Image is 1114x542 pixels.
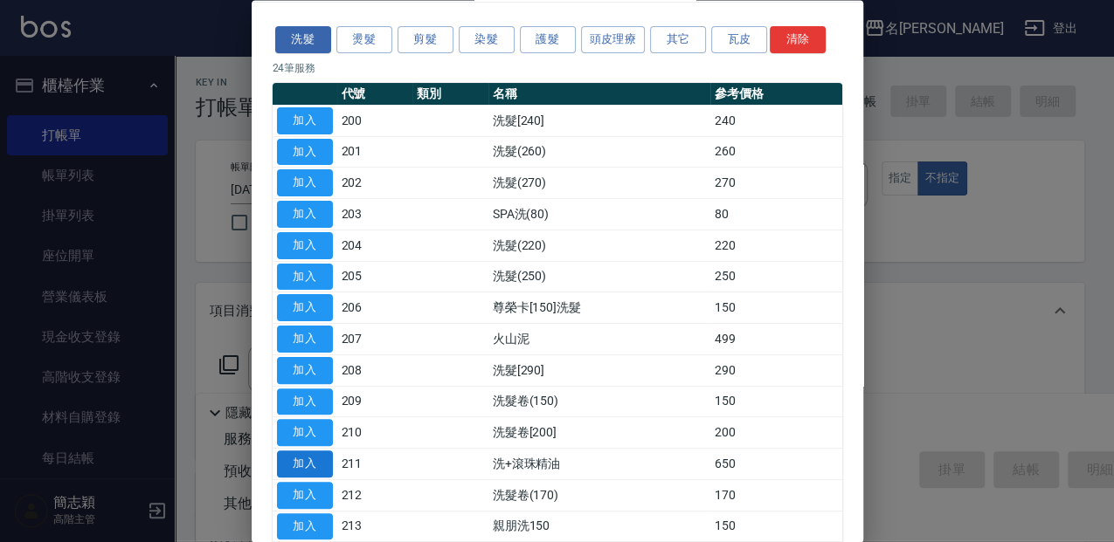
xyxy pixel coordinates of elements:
button: 燙髮 [336,27,392,54]
td: 洗+滾珠精油 [488,449,711,480]
td: 207 [337,324,413,355]
button: 染髮 [459,27,515,54]
button: 剪髮 [398,27,453,54]
td: 150 [710,292,841,324]
th: 參考價格 [710,83,841,106]
td: 205 [337,262,413,293]
button: 加入 [277,388,333,415]
td: 202 [337,168,413,199]
td: 250 [710,262,841,293]
button: 加入 [277,482,333,509]
button: 加入 [277,326,333,353]
button: 加入 [277,170,333,197]
td: 火山泥 [488,324,711,355]
td: 80 [710,199,841,230]
td: 203 [337,199,413,230]
td: 270 [710,168,841,199]
button: 加入 [277,139,333,166]
button: 頭皮理療 [581,27,646,54]
button: 加入 [277,232,333,259]
button: 加入 [277,451,333,478]
td: 260 [710,137,841,168]
td: 650 [710,449,841,480]
button: 加入 [277,420,333,447]
button: 加入 [277,202,333,229]
td: 200 [710,417,841,449]
button: 護髮 [520,27,576,54]
td: 洗髮卷(150) [488,387,711,418]
td: 212 [337,480,413,511]
td: 洗髮(260) [488,137,711,168]
td: 尊榮卡[150]洗髮 [488,292,711,324]
td: 150 [710,387,841,418]
button: 加入 [277,264,333,291]
button: 加入 [277,107,333,134]
button: 洗髮 [275,27,331,54]
td: 洗髮(270) [488,168,711,199]
button: 清除 [770,27,826,54]
th: 代號 [337,83,413,106]
td: 洗髮卷(170) [488,480,711,511]
td: 240 [710,106,841,137]
button: 加入 [277,513,333,540]
button: 加入 [277,357,333,384]
button: 瓦皮 [711,27,767,54]
td: 洗髮卷[200] [488,417,711,449]
td: 210 [337,417,413,449]
td: SPA洗(80) [488,199,711,230]
button: 加入 [277,295,333,322]
td: 211 [337,449,413,480]
td: 洗髮(250) [488,262,711,293]
td: 208 [337,355,413,387]
button: 其它 [650,27,706,54]
td: 洗髮[290] [488,355,711,387]
th: 名稱 [488,83,711,106]
td: 洗髮(220) [488,230,711,262]
td: 洗髮[240] [488,106,711,137]
td: 290 [710,355,841,387]
td: 204 [337,230,413,262]
td: 170 [710,480,841,511]
td: 206 [337,292,413,324]
td: 220 [710,230,841,262]
td: 201 [337,137,413,168]
p: 24 筆服務 [273,60,842,76]
td: 209 [337,387,413,418]
td: 499 [710,324,841,355]
th: 類別 [412,83,488,106]
td: 200 [337,106,413,137]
